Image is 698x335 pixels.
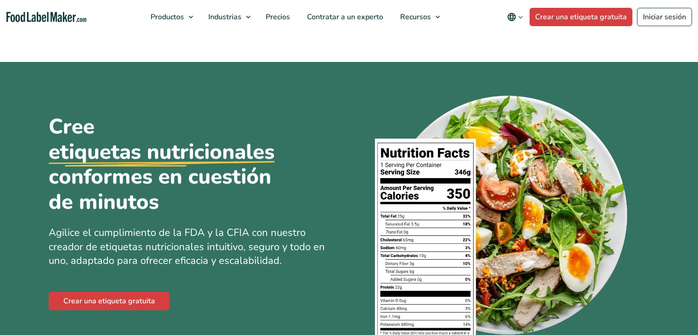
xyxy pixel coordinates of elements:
[263,12,291,22] span: Precios
[397,12,432,22] span: Recursos
[49,140,274,165] u: etiquetas nutricionales
[637,8,692,26] a: Iniciar sesión
[304,12,384,22] span: Contratar a un experto
[501,8,530,26] button: Change language
[6,12,86,22] a: Food Label Maker homepage
[530,8,632,26] a: Crear una etiqueta gratuita
[148,12,185,22] span: Productos
[206,12,242,22] span: Industrias
[49,226,325,268] span: Agilice el cumplimiento de la FDA y la CFIA con nuestro creador de etiquetas nutricionales intuit...
[49,114,296,215] h1: Cree conformes en cuestión de minutos
[49,292,170,310] a: Crear una etiqueta gratuita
